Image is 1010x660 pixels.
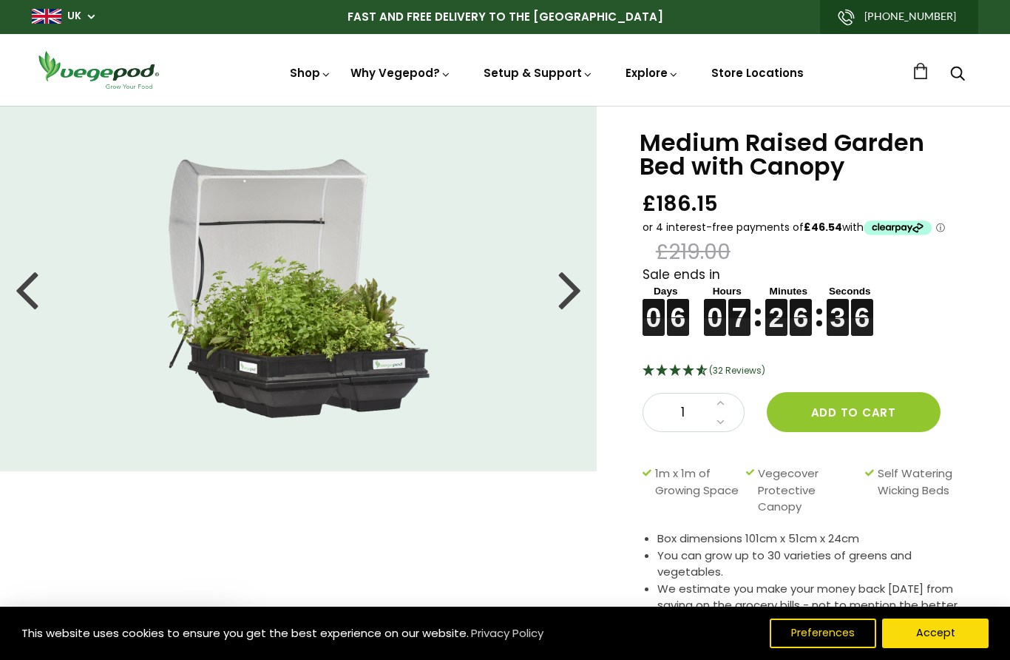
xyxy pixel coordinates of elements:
li: Box dimensions 101cm x 51cm x 24cm [657,531,973,548]
a: Explore [626,65,679,81]
span: 1m x 1m of Growing Space [655,465,739,516]
button: Accept [882,619,989,648]
a: Shop [290,65,331,81]
a: Search [950,67,965,83]
a: Setup & Support [484,65,593,81]
a: UK [67,9,81,24]
figure: 7 [728,299,750,317]
a: Increase quantity by 1 [712,394,729,413]
h1: Medium Raised Garden Bed with Canopy [640,131,973,178]
div: Sale ends in [643,266,973,337]
span: £186.15 [643,190,718,218]
img: Medium Raised Garden Bed with Canopy [167,159,430,418]
li: You can grow up to 30 varieties of greens and vegetables. [657,548,973,581]
span: Vegecover Protective Canopy [758,465,858,516]
figure: 2 [765,299,787,317]
a: Privacy Policy (opens in a new tab) [469,620,546,647]
figure: 6 [667,299,689,317]
button: Add to cart [767,392,940,432]
a: Why Vegepod? [350,65,451,81]
figure: 6 [790,299,812,317]
figure: 0 [704,299,726,317]
div: 4.66 Stars - 32 Reviews [643,362,973,381]
a: Decrease quantity by 1 [712,413,729,432]
figure: 3 [827,299,849,317]
span: Self Watering Wicking Beds [878,465,966,516]
button: Preferences [770,619,876,648]
span: £219.00 [656,238,731,266]
li: We estimate you make your money back [DATE] from saving on the grocery bills - not to mention the... [657,581,973,631]
img: Vegepod [32,49,165,91]
span: This website uses cookies to ensure you get the best experience on our website. [21,625,469,641]
img: gb_large.png [32,9,61,24]
a: Store Locations [711,65,804,81]
span: 1 [658,403,708,422]
figure: 6 [851,317,873,336]
figure: 0 [643,299,665,317]
span: 4.66 Stars - 32 Reviews [709,364,765,377]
